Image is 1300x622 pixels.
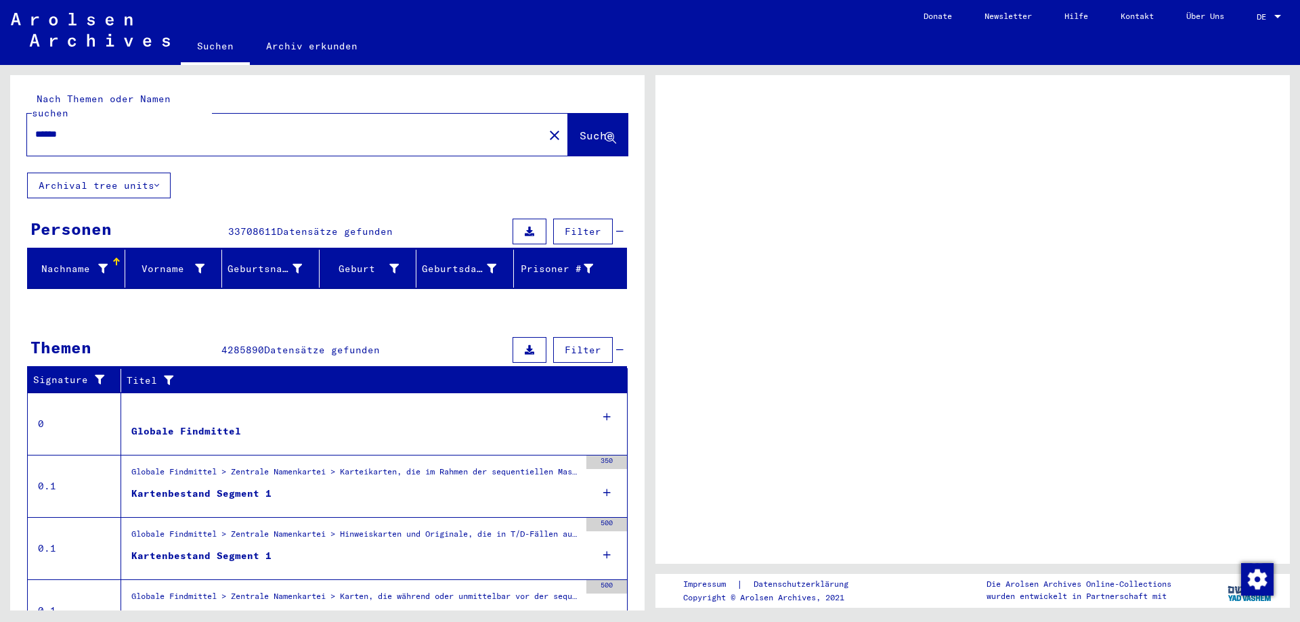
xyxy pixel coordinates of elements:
div: Geburtsdatum [422,258,513,280]
mat-icon: close [546,127,563,143]
div: Geburtsdatum [422,262,496,276]
mat-header-cell: Geburtsdatum [416,250,514,288]
div: Nachname [33,258,125,280]
span: 4285890 [221,344,264,356]
span: DE [1257,12,1272,22]
button: Filter [553,337,613,363]
mat-header-cell: Prisoner # [514,250,627,288]
div: Signature [33,373,110,387]
div: 500 [586,518,627,531]
button: Archival tree units [27,173,171,198]
div: Globale Findmittel > Zentrale Namenkartei > Hinweiskarten und Originale, die in T/D-Fällen aufgef... [131,528,580,547]
div: Themen [30,335,91,359]
span: Filter [565,344,601,356]
a: Impressum [683,577,737,592]
div: Geburt‏ [325,258,416,280]
div: Prisoner # [519,262,594,276]
div: Signature [33,370,124,391]
button: Clear [541,121,568,148]
p: Die Arolsen Archives Online-Collections [987,578,1171,590]
div: Kartenbestand Segment 1 [131,549,272,563]
span: Datensätze gefunden [277,225,393,238]
div: Titel [127,374,601,388]
span: Datensätze gefunden [264,344,380,356]
div: Personen [30,217,112,241]
p: wurden entwickelt in Partnerschaft mit [987,590,1171,602]
a: Suchen [181,30,250,65]
a: Datenschutzerklärung [743,577,865,592]
div: Globale Findmittel > Zentrale Namenkartei > Karteikarten, die im Rahmen der sequentiellen Massend... [131,466,580,485]
img: Zustimmung ändern [1241,563,1274,596]
div: Titel [127,370,614,391]
div: Globale Findmittel [131,424,241,439]
img: yv_logo.png [1225,573,1276,607]
div: Vorname [131,262,205,276]
div: Prisoner # [519,258,611,280]
mat-header-cell: Geburt‏ [320,250,417,288]
a: Archiv erkunden [250,30,374,62]
div: Kartenbestand Segment 1 [131,487,272,501]
div: | [683,577,865,592]
span: Suche [580,129,613,142]
span: 33708611 [228,225,277,238]
div: Geburtsname [227,258,319,280]
td: 0.1 [28,455,121,517]
p: Copyright © Arolsen Archives, 2021 [683,592,865,604]
button: Filter [553,219,613,244]
img: Arolsen_neg.svg [11,13,170,47]
mat-header-cell: Nachname [28,250,125,288]
span: Filter [565,225,601,238]
button: Suche [568,114,628,156]
mat-header-cell: Geburtsname [222,250,320,288]
div: Geburtsname [227,262,302,276]
td: 0 [28,393,121,455]
div: Vorname [131,258,222,280]
mat-header-cell: Vorname [125,250,223,288]
div: Geburt‏ [325,262,399,276]
td: 0.1 [28,517,121,579]
div: 350 [586,456,627,469]
div: 500 [586,580,627,594]
div: Nachname [33,262,108,276]
mat-label: Nach Themen oder Namen suchen [32,93,171,119]
div: Globale Findmittel > Zentrale Namenkartei > Karten, die während oder unmittelbar vor der sequenti... [131,590,580,609]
